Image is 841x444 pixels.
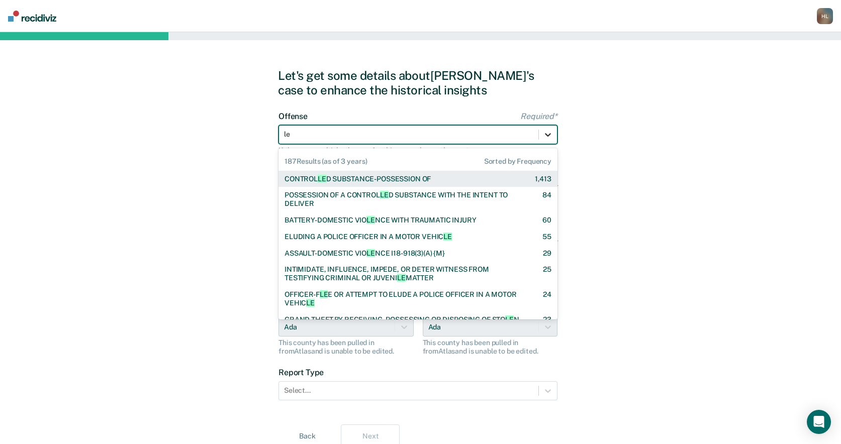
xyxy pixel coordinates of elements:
span: LE [505,315,514,323]
div: 23 [543,315,551,332]
span: LE [443,233,452,241]
span: LE [320,290,328,298]
span: Sorted by Frequency [484,157,551,166]
div: CONTROL D SUBSTANCE-POSSESSION OF [285,175,431,183]
span: LE [397,274,406,282]
span: LE [306,299,315,307]
span: LE [366,249,375,257]
div: 1,413 [535,175,551,183]
label: Offense [278,112,557,121]
div: ASSAULT-DOMESTIC VIO NCE I18-918(3)(A) {M} [285,249,445,258]
span: LE [318,175,326,183]
div: Open Intercom Messenger [807,410,831,434]
div: If there are multiple charges for this case, choose the most severe [278,146,557,155]
div: Let's get some details about [PERSON_NAME]'s case to enhance the historical insights [278,68,563,97]
div: GRAND THEFT BY RECEIVING, POSSESSING OR DISPOSING OF STO N PROPERTY, ETC [285,315,525,332]
span: 187 Results (as of 3 years) [285,157,367,166]
div: POSSESSION OF A CONTROL D SUBSTANCE WITH THE INTENT TO DELIVER [285,191,525,208]
div: 84 [542,191,551,208]
div: This county has been pulled in from Atlas and is unable to be edited. [423,339,558,356]
div: BATTERY-DOMESTIC VIO NCE WITH TRAUMATIC INJURY [285,216,476,225]
div: 55 [542,233,551,241]
div: This county has been pulled in from Atlas and is unable to be edited. [278,339,414,356]
div: 29 [543,249,551,258]
img: Recidiviz [8,11,56,22]
div: INTIMIDATE, INFLUENCE, IMPEDE, OR DETER WITNESS FROM TESTIFYING CRIMINAL OR JUVENI MATTER [285,265,525,282]
span: LE [380,191,389,199]
div: ELUDING A POLICE OFFICER IN A MOTOR VEHIC [285,233,452,241]
div: 24 [543,290,551,307]
button: HL [817,8,833,24]
div: 25 [543,265,551,282]
div: 60 [542,216,551,225]
span: LE [366,216,375,224]
label: Report Type [278,368,557,377]
div: H L [817,8,833,24]
span: Required* [520,112,557,121]
div: OFFICER-F E OR ATTEMPT TO ELUDE A POLICE OFFICER IN A MOTOR VEHIC [285,290,525,307]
